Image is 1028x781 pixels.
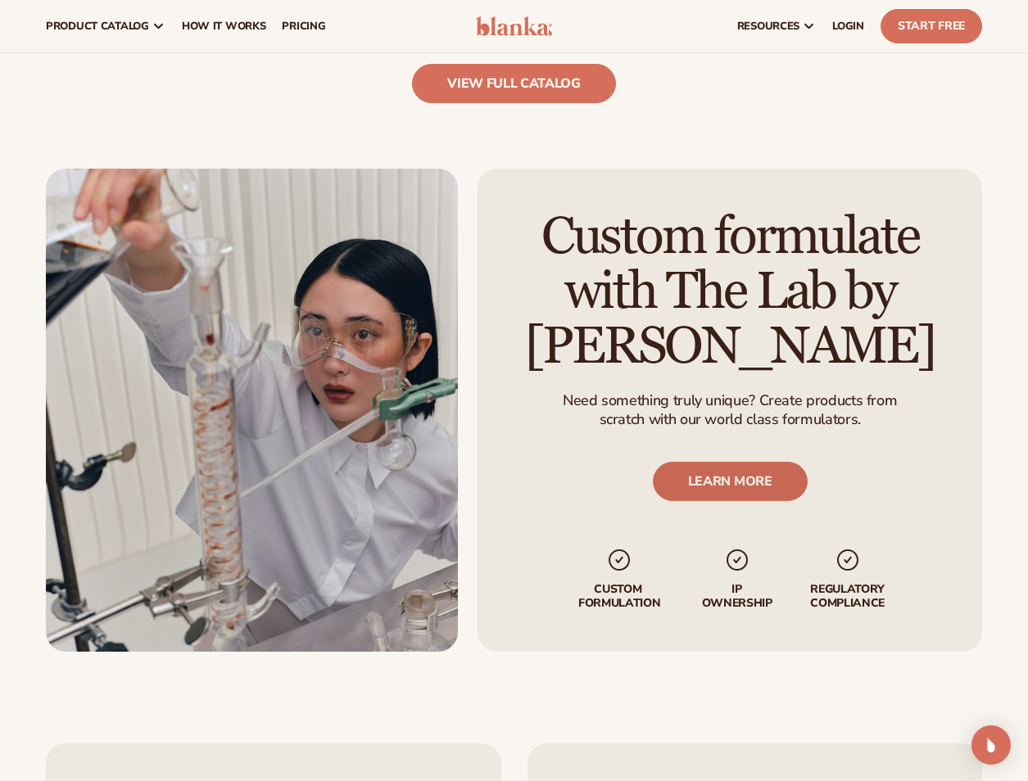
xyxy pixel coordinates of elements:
[881,9,982,43] a: Start Free
[606,547,632,573] img: checkmark_svg
[282,20,325,33] span: pricing
[737,20,799,33] span: resources
[46,169,458,652] img: Female scientist in chemistry lab.
[182,20,266,33] span: How It Works
[502,210,958,375] h2: Custom formulate with The Lab by [PERSON_NAME]
[832,20,864,33] span: LOGIN
[46,20,149,33] span: product catalog
[563,391,897,410] p: Need something truly unique? Create products from
[834,547,860,573] img: checkmark_svg
[476,16,553,36] img: logo
[412,64,616,103] a: view full catalog
[568,583,670,611] p: Custom formulation
[723,547,749,573] img: checkmark_svg
[695,583,778,611] p: IP Ownership
[652,462,807,501] a: LEARN MORE
[803,583,891,611] p: regulatory compliance
[971,725,1011,765] div: Open Intercom Messenger
[563,410,897,429] p: scratch with our world class formulators.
